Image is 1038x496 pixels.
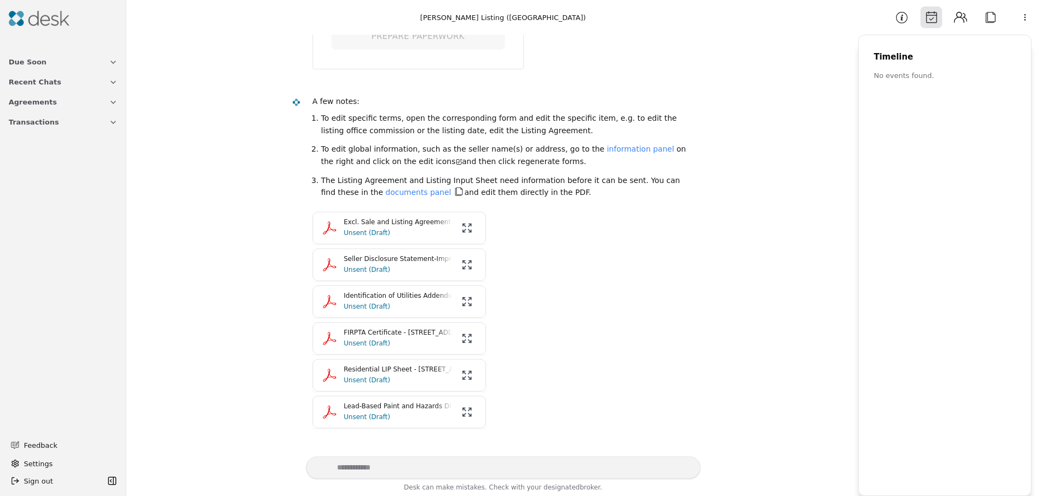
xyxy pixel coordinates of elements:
p: FIRPTA Certificate - [STREET_ADDRESS]pdf [344,328,452,338]
div: Desk can make mistakes. Check with your broker. [306,482,700,496]
button: Sign out [7,472,105,490]
p: Excl. Sale and Listing Agreement - [STREET_ADDRESS]pdf [344,217,452,227]
button: FIRPTA Certificate - [STREET_ADDRESS]pdfUnsent (Draft) [313,322,486,355]
span: designated [543,484,580,491]
button: Due Soon [2,52,124,72]
div: Timeline [859,50,1031,63]
textarea: Write your prompt here [306,456,700,479]
p: No events found. [870,70,1022,81]
span: Settings [24,458,53,469]
p: Lead-Based Paint and Hazards Disclosure - [STREET_ADDRESS]pdf [344,401,452,412]
p: Seller Disclosure Statement-Improved Property - [STREET_ADDRESS]pdf [344,254,452,264]
button: Excl. Sale and Listing Agreement - [STREET_ADDRESS]pdfUnsent (Draft) [313,212,486,244]
p: Unsent (Draft) [344,375,452,386]
span: Transactions [9,116,59,128]
button: Settings [7,455,120,472]
button: Agreements [2,92,124,112]
div: A few notes: [313,95,692,112]
a: documents panel [386,188,451,197]
li: To edit specific terms, open the corresponding form and edit the specific item, e.g. to edit the ... [321,112,692,136]
button: Recent Chats [2,72,124,92]
button: Identification of Utilities Addendum - [STREET_ADDRESS]pdfUnsent (Draft) [313,285,486,318]
a: information panel [607,145,674,153]
p: Unsent (Draft) [344,264,452,275]
button: Transactions [2,112,124,132]
p: Residential LIP Sheet - [STREET_ADDRESS]pdf [344,364,452,375]
span: Feedback [24,440,111,451]
button: Feedback [4,435,118,455]
p: Identification of Utilities Addendum - [STREET_ADDRESS]pdf [344,291,452,301]
p: Unsent (Draft) [344,412,452,422]
span: Sign out [24,475,53,487]
span: Agreements [9,96,57,108]
button: Seller Disclosure Statement-Improved Property - [STREET_ADDRESS]pdfUnsent (Draft) [313,249,486,281]
div: [PERSON_NAME] Listing ([GEOGRAPHIC_DATA]) [420,12,586,23]
button: Lead-Based Paint and Hazards Disclosure - [STREET_ADDRESS]pdfUnsent (Draft) [313,396,486,428]
li: The Listing Agreement and Listing Input Sheet need information before it can be sent. You can fin... [321,174,692,199]
p: Unsent (Draft) [344,301,452,312]
span: Due Soon [9,56,47,68]
img: Desk [291,98,301,107]
p: Unsent (Draft) [344,338,452,349]
button: Residential LIP Sheet - [STREET_ADDRESS]pdfUnsent (Draft) [313,359,486,391]
li: To edit global information, such as the seller name(s) or address, go to the on the right and cli... [321,143,692,167]
span: Recent Chats [9,76,61,88]
img: Desk [9,11,69,26]
p: Unsent (Draft) [344,227,452,238]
